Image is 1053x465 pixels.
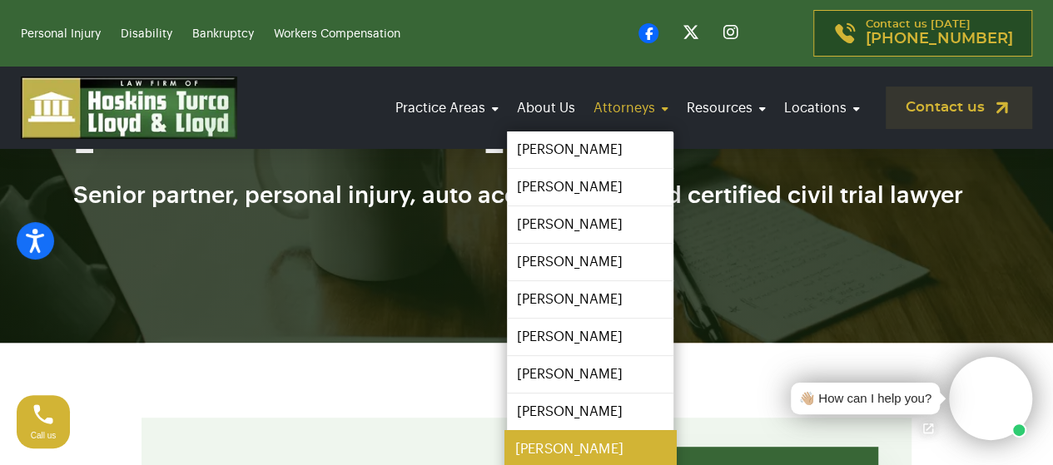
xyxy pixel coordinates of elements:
a: [PERSON_NAME] [507,393,673,430]
a: [PERSON_NAME] [507,206,673,243]
a: Disability [121,28,172,40]
a: Bankruptcy [192,28,254,40]
a: Resources [682,85,771,131]
a: Locations [779,85,865,131]
a: [PERSON_NAME] [507,244,673,280]
a: Contact us [DATE][PHONE_NUMBER] [813,10,1032,57]
p: Contact us [DATE] [866,19,1013,47]
a: [PERSON_NAME] [507,319,673,355]
h6: Senior partner, personal injury, auto accidents & board certified civil trial lawyer [73,157,981,213]
a: About Us [512,85,580,131]
a: [PERSON_NAME] [507,131,673,168]
img: logo [21,77,237,139]
a: Practice Areas [390,85,504,131]
a: Attorneys [589,85,673,131]
a: [PERSON_NAME] [507,281,673,318]
a: Personal Injury [21,28,101,40]
div: 👋🏼 How can I help you? [799,389,931,408]
a: Open chat [911,411,946,446]
a: Contact us [886,87,1032,129]
a: [PERSON_NAME] [507,169,673,205]
a: [PERSON_NAME] [507,356,673,393]
span: Call us [31,431,57,440]
span: [PHONE_NUMBER] [866,31,1013,47]
a: Workers Compensation [274,28,400,40]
